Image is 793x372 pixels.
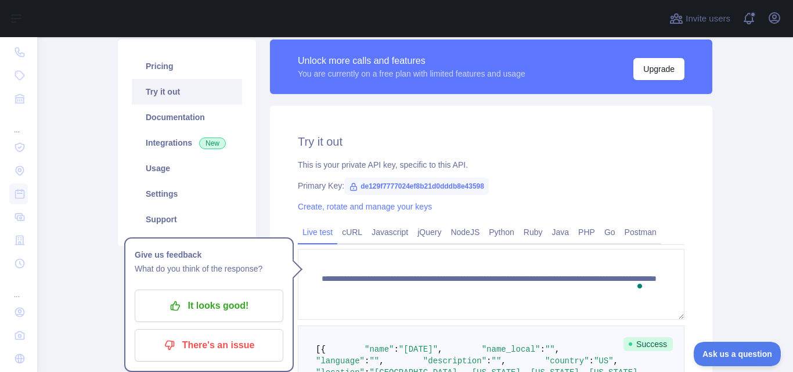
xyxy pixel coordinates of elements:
[132,181,242,207] a: Settings
[298,133,684,150] h2: Try it out
[545,356,589,366] span: "country"
[633,58,684,80] button: Upgrade
[337,223,367,241] a: cURL
[501,356,506,366] span: ,
[394,345,398,354] span: :
[143,335,275,355] p: There's an issue
[9,111,28,135] div: ...
[135,248,283,262] h1: Give us feedback
[132,156,242,181] a: Usage
[540,345,545,354] span: :
[320,345,325,354] span: {
[446,223,484,241] a: NodeJS
[438,345,442,354] span: ,
[132,207,242,232] a: Support
[620,223,661,241] a: Postman
[484,223,519,241] a: Python
[486,356,491,366] span: :
[132,79,242,104] a: Try it out
[367,223,413,241] a: Javascript
[298,180,684,192] div: Primary Key:
[298,54,525,68] div: Unlock more calls and features
[369,356,379,366] span: ""
[298,68,525,80] div: You are currently on a free plan with limited features and usage
[694,342,781,366] iframe: Toggle Customer Support
[135,329,283,362] button: There's an issue
[344,178,489,195] span: de129f7777024ef8b21d0dddb8e43598
[491,356,501,366] span: ""
[9,276,28,299] div: ...
[132,53,242,79] a: Pricing
[667,9,733,28] button: Invite users
[574,223,600,241] a: PHP
[614,356,618,366] span: ,
[623,337,673,351] span: Success
[399,345,438,354] span: "[DATE]"
[547,223,574,241] a: Java
[379,356,384,366] span: ,
[519,223,547,241] a: Ruby
[686,12,730,26] span: Invite users
[365,345,394,354] span: "name"
[143,296,275,316] p: It looks good!
[589,356,594,366] span: :
[298,223,337,241] a: Live test
[600,223,620,241] a: Go
[555,345,560,354] span: ,
[132,130,242,156] a: Integrations New
[423,356,486,366] span: "description"
[135,290,283,322] button: It looks good!
[298,202,432,211] a: Create, rotate and manage your keys
[132,104,242,130] a: Documentation
[199,138,226,149] span: New
[316,345,320,354] span: [
[594,356,614,366] span: "US"
[482,345,540,354] span: "name_local"
[298,249,684,320] textarea: To enrich screen reader interactions, please activate Accessibility in Grammarly extension settings
[365,356,369,366] span: :
[135,262,283,276] p: What do you think of the response?
[545,345,555,354] span: ""
[316,356,365,366] span: "language"
[413,223,446,241] a: jQuery
[298,159,684,171] div: This is your private API key, specific to this API.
